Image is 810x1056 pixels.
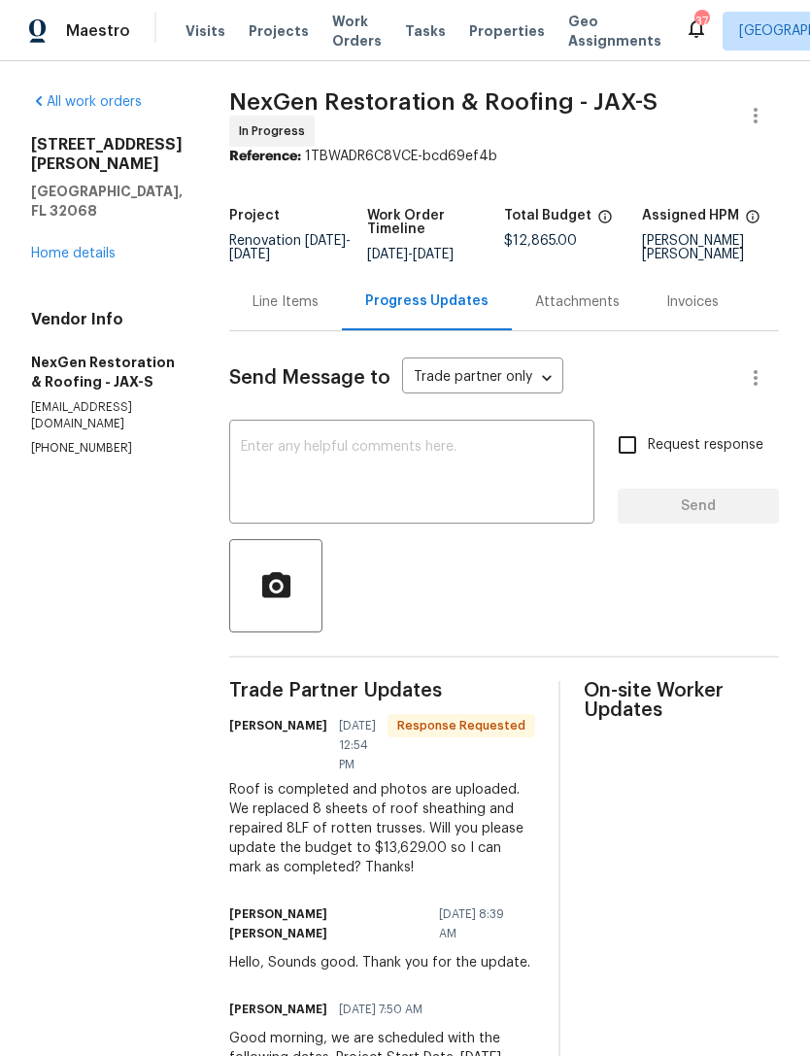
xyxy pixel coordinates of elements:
span: Properties [469,21,545,41]
span: $12,865.00 [504,234,577,248]
h6: [PERSON_NAME] [229,1000,327,1019]
span: Tasks [405,24,446,38]
h2: [STREET_ADDRESS][PERSON_NAME] [31,135,183,174]
p: [EMAIL_ADDRESS][DOMAIN_NAME] [31,399,183,432]
h5: NexGen Restoration & Roofing - JAX-S [31,353,183,392]
p: [PHONE_NUMBER] [31,440,183,457]
span: Visits [186,21,225,41]
span: [DATE] 12:54 PM [339,716,376,774]
span: In Progress [239,121,313,141]
div: Progress Updates [365,291,489,311]
div: Line Items [253,292,319,312]
h6: [PERSON_NAME] [PERSON_NAME] [229,904,427,943]
span: NexGen Restoration & Roofing - JAX-S [229,90,658,114]
span: Send Message to [229,368,390,388]
div: Attachments [535,292,620,312]
div: Trade partner only [402,362,563,394]
a: Home details [31,247,116,260]
span: [DATE] 7:50 AM [339,1000,422,1019]
span: [DATE] [305,234,346,248]
span: Renovation [229,234,351,261]
h5: Total Budget [504,209,591,222]
span: Trade Partner Updates [229,681,535,700]
b: Reference: [229,150,301,163]
span: - [229,234,351,261]
div: Hello, Sounds good. Thank you for the update. [229,953,535,972]
span: - [367,248,454,261]
div: Roof is completed and photos are uploaded. We replaced 8 sheets of roof sheathing and repaired 8L... [229,780,535,877]
h5: Work Order Timeline [367,209,505,236]
span: Projects [249,21,309,41]
span: [DATE] [229,248,270,261]
div: 1TBWADR6C8VCE-bcd69ef4b [229,147,779,166]
h5: Assigned HPM [642,209,739,222]
h5: Project [229,209,280,222]
span: [DATE] [367,248,408,261]
span: Work Orders [332,12,382,51]
span: The total cost of line items that have been proposed by Opendoor. This sum includes line items th... [597,209,613,234]
span: Request response [648,435,763,456]
span: On-site Worker Updates [584,681,779,720]
span: [DATE] [413,248,454,261]
span: Maestro [66,21,130,41]
span: Response Requested [389,716,533,735]
h4: Vendor Info [31,310,183,329]
span: [DATE] 8:39 AM [439,904,523,943]
h6: [PERSON_NAME] [229,716,327,735]
div: Invoices [666,292,719,312]
a: All work orders [31,95,142,109]
span: The hpm assigned to this work order. [745,209,760,234]
div: 37 [694,12,708,31]
h5: [GEOGRAPHIC_DATA], FL 32068 [31,182,183,221]
div: [PERSON_NAME] [PERSON_NAME] [642,234,780,261]
span: Geo Assignments [568,12,661,51]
